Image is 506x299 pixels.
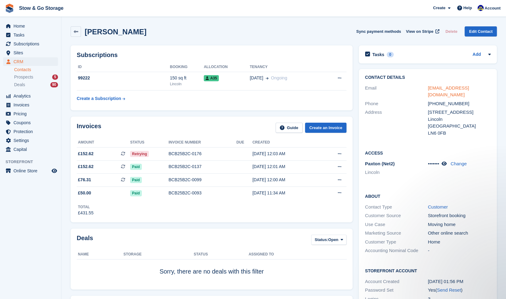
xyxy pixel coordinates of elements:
span: Prospects [14,74,33,80]
a: Preview store [51,167,58,174]
div: Lincoln [428,116,491,123]
div: Use Case [365,221,428,228]
th: Invoice number [168,138,236,148]
a: menu [3,136,58,145]
span: £152.62 [78,163,94,170]
h2: Storefront Account [365,267,491,274]
a: menu [3,145,58,154]
div: Lincoln [170,81,204,87]
div: [DATE] 12:03 AM [252,151,320,157]
span: CRM [14,57,50,66]
div: Customer Type [365,239,428,246]
span: Paid [130,190,141,196]
div: LN6 0FB [428,130,491,137]
div: Marketing Source [365,230,428,237]
div: 99222 [77,75,170,81]
span: Create [433,5,445,11]
span: Subscriptions [14,40,50,48]
div: 5 [52,75,58,80]
div: Password Set [365,287,428,294]
div: - [428,247,491,254]
a: menu [3,31,58,39]
a: Create an Invoice [305,123,347,133]
a: menu [3,101,58,109]
button: Status: Open [311,235,346,245]
a: Create a Subscription [77,93,125,104]
th: Amount [77,138,130,148]
h2: Deals [77,235,93,246]
div: [DATE] 12:00 AM [252,177,320,183]
span: Coupons [14,118,50,127]
a: Add [473,51,481,58]
a: Customer [428,204,448,209]
div: 90 [50,82,58,87]
div: BCB25B2C-0176 [168,151,236,157]
a: Send Reset [437,287,461,293]
img: stora-icon-8386f47178a22dfd0bd8f6a31ec36ba5ce8667c1dd55bd0f319d3a0aa187defe.svg [5,4,14,13]
a: menu [3,127,58,136]
span: Protection [14,127,50,136]
h2: Access [365,150,491,156]
a: Edit Contact [465,26,497,36]
th: Allocation [204,62,250,72]
span: [DATE] [250,75,263,81]
th: Due [236,138,252,148]
th: Tenancy [250,62,322,72]
div: £431.55 [78,210,94,216]
span: A35 [204,75,219,81]
div: Email [365,85,428,98]
a: View on Stripe [404,26,441,36]
div: Moving home [428,221,491,228]
span: Sites [14,48,50,57]
span: Account [485,5,500,11]
a: menu [3,92,58,100]
div: [DATE] 12:01 AM [252,163,320,170]
div: Account Created [365,278,428,285]
h2: Contact Details [365,75,491,80]
th: Storage [123,250,194,259]
li: Lincoln [365,169,428,176]
a: menu [3,48,58,57]
span: Capital [14,145,50,154]
div: Yes [428,287,491,294]
span: £152.62 [78,151,94,157]
a: Stow & Go Storage [17,3,66,13]
span: Home [14,22,50,30]
a: Contacts [14,67,58,73]
span: £76.31 [78,177,91,183]
a: menu [3,118,58,127]
span: Invoices [14,101,50,109]
div: Create a Subscription [77,95,121,102]
div: [DATE] 11:34 AM [252,190,320,196]
div: [PHONE_NUMBER] [428,100,491,107]
span: Status: [315,237,328,243]
div: Home [428,239,491,246]
a: [EMAIL_ADDRESS][DOMAIN_NAME] [428,85,469,98]
span: ( ) [435,287,462,293]
th: Name [77,250,123,259]
span: Tasks [14,31,50,39]
span: Retrying [130,151,149,157]
span: Paid [130,164,141,170]
div: 150 sq ft [170,75,204,81]
div: BCB25B2C-0099 [168,177,236,183]
th: Booking [170,62,204,72]
span: Help [463,5,472,11]
span: Paid [130,177,141,183]
a: Change [450,161,467,166]
button: Delete [443,26,460,36]
span: Analytics [14,92,50,100]
th: ID [77,62,170,72]
div: BCB25B2C-0093 [168,190,236,196]
span: Sorry, there are no deals with this filter [160,268,264,275]
div: Address [365,109,428,136]
div: Accounting Nominal Code [365,247,428,254]
h2: About [365,193,491,199]
a: menu [3,22,58,30]
th: Status [194,250,249,259]
span: Online Store [14,167,50,175]
h2: Invoices [77,123,101,133]
div: Other online search [428,230,491,237]
a: Guide [276,123,303,133]
span: £50.00 [78,190,91,196]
